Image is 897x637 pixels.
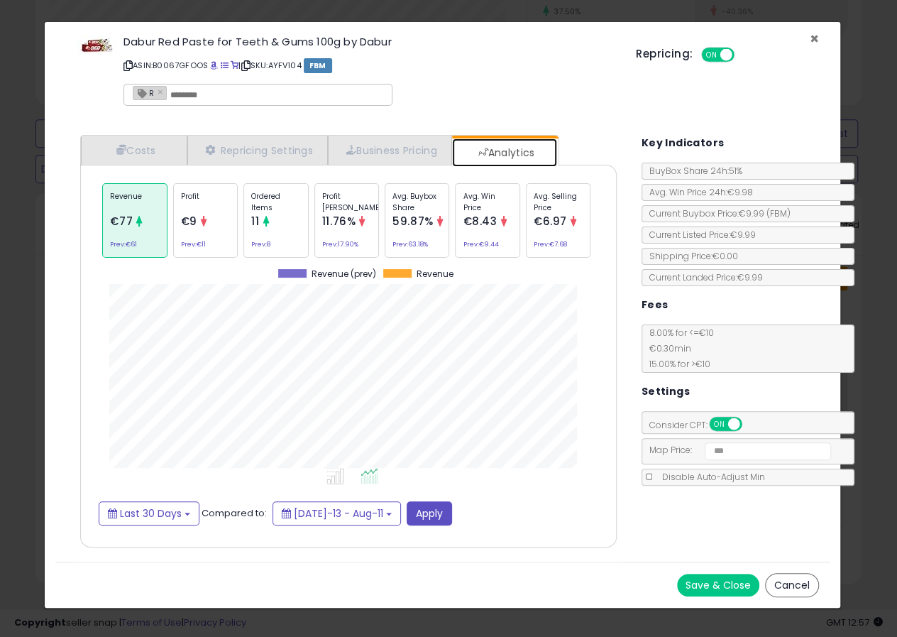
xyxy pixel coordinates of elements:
span: BuyBox Share 24h: 51% [642,165,742,177]
span: 8.00 % for <= €10 [642,327,714,370]
h5: Settings [642,383,690,401]
a: Costs [81,136,187,165]
span: €77 [110,214,133,229]
span: OFF [739,418,762,430]
span: 11 [251,214,259,229]
a: BuyBox page [210,60,218,71]
span: [DATE]-13 - Aug-11 [294,506,383,521]
a: Analytics [452,138,557,167]
h5: Repricing: [636,48,693,60]
a: All offer listings [221,60,229,71]
p: Avg. Win Price [463,191,512,212]
span: Current Buybox Price: [642,207,791,219]
span: Avg. Win Price 24h: €9.98 [642,186,753,198]
span: €0.30 min [642,342,691,354]
p: Revenue [110,191,159,212]
span: FBM [304,58,332,73]
span: Compared to: [202,506,267,519]
h5: Key Indicators [642,134,725,152]
img: 41ZywPgtzjL._SL60_.jpg [77,36,119,55]
p: Profit [181,191,230,212]
span: Last 30 Days [120,506,182,521]
a: Your listing only [231,60,238,71]
span: Revenue (prev) [312,269,376,279]
small: Prev: 8 [251,242,270,246]
button: Save & Close [677,574,759,597]
span: × [810,28,819,49]
a: Repricing Settings [187,136,328,165]
small: Prev: €7.68 [534,242,567,246]
span: Map Price: [642,444,832,456]
h5: Fees [642,296,668,314]
span: 11.76% [322,214,356,229]
small: Prev: 17.90% [322,242,358,246]
p: ASIN: B0067GFOOS | SKU: AYFV104 [123,54,615,77]
span: 15.00 % for > €10 [642,358,710,370]
span: R [133,87,154,99]
span: Current Landed Price: €9.99 [642,271,763,283]
button: Apply [407,501,452,526]
small: Prev: 63.18% [392,242,428,246]
p: Profit [PERSON_NAME] [322,191,371,212]
p: Ordered Items [251,191,300,212]
span: €6.97 [534,214,567,229]
span: Shipping Price: €0.00 [642,250,738,262]
h3: Dabur Red Paste for Teeth & Gums 100g by Dabur [123,36,615,47]
span: Current Listed Price: €9.99 [642,229,756,241]
small: Prev: €61 [110,242,137,246]
span: Revenue [417,269,453,279]
span: €9 [181,214,197,229]
span: Consider CPT: [642,419,761,431]
p: Avg. Buybox Share [392,191,441,212]
a: Business Pricing [328,136,452,165]
span: OFF [732,49,755,61]
span: ON [710,418,728,430]
span: €9.99 [739,207,791,219]
a: × [158,85,166,98]
span: ( FBM ) [766,207,791,219]
span: 59.87% [392,214,434,229]
span: ON [703,49,720,61]
span: Disable Auto-Adjust Min [654,471,764,483]
button: Cancel [765,573,819,597]
small: Prev: €11 [181,242,206,246]
p: Avg. Selling Price [534,191,583,212]
small: Prev: €9.44 [463,242,498,246]
span: €8.43 [463,214,497,229]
